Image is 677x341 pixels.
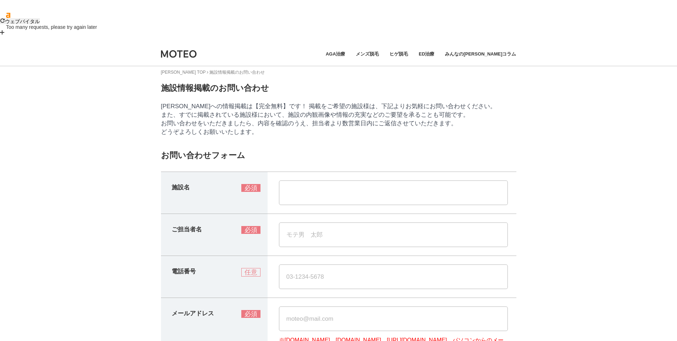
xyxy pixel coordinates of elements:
[419,50,434,58] a: ED治療
[241,268,260,277] span: 任意
[161,150,516,161] h2: お問い合わせフォーム
[389,50,408,58] a: ヒゲ脱毛
[279,222,508,247] input: モテ男 太郎
[326,52,345,56] span: AGA治療
[161,83,269,94] h1: 施設情報掲載のお問い合わせ
[419,52,434,56] span: ED治療
[356,52,379,56] span: メンズ脱毛
[161,256,268,298] th: 電話番号
[241,310,260,318] span: 必須
[161,172,268,214] th: 施設名
[5,19,40,24] span: ウェブバイタル
[161,49,197,58] img: MOTEO
[326,50,345,58] a: AGA治療
[445,52,516,56] span: みんなの[PERSON_NAME]コラム
[161,102,516,136] p: [PERSON_NAME]への情報掲載は【完全無料】です！ 掲載をご希望の施設様は、下記よりお気軽にお問い合わせください。 また、すでに掲載されている施設様において、施設の内観画像や情報の充実な...
[279,264,508,289] input: 03-1234-5678
[161,214,268,256] th: ご担当者名
[241,184,260,192] span: 必須
[389,52,408,56] span: ヒゲ脱毛
[279,306,508,331] input: moteo@mail.com
[445,50,516,58] a: みんなの[PERSON_NAME]コラム
[356,50,379,58] a: メンズ脱毛
[207,69,265,76] li: 施設情報掲載のお問い合わせ
[161,70,206,75] a: [PERSON_NAME] TOP
[241,226,260,234] span: 必須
